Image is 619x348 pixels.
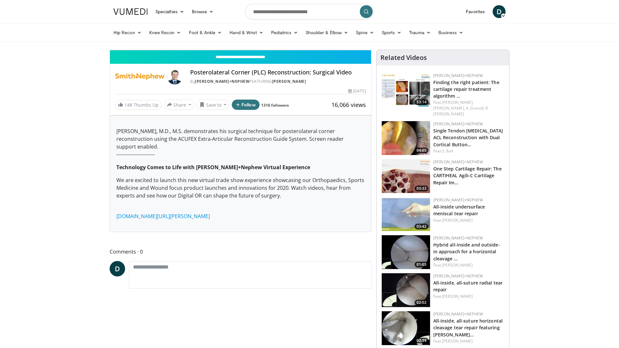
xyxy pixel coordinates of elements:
[110,26,145,39] a: Hip Recon
[190,79,366,84] div: By FEATURING
[267,26,302,39] a: Pediatrics
[405,26,435,39] a: Trauma
[433,217,504,223] div: Feat.
[415,338,428,343] span: 02:19
[415,300,428,305] span: 02:02
[433,242,500,261] a: Hybrid all-inside and outside-in approach for a horizontal cleavage …
[382,235,430,269] a: 01:05
[116,176,365,207] p: We are excited to launch this new virtual trade show experience showcasing our Orthopaedics, Spor...
[382,159,430,193] img: 781f413f-8da4-4df1-9ef9-bed9c2d6503b.150x105_q85_crop-smart_upscale.jpg
[110,247,371,256] span: Comments 0
[272,79,306,84] a: [PERSON_NAME]
[152,5,188,18] a: Specialties
[382,159,430,193] a: 03:33
[226,26,267,39] a: Hand & Wrist
[185,26,226,39] a: Foot & Ankle
[382,311,430,345] img: 173c071b-399e-4fbc-8156-5fdd8d6e2d0e.150x105_q85_crop-smart_upscale.jpg
[433,235,483,241] a: [PERSON_NAME]+Nephew
[415,186,428,191] span: 03:33
[433,311,483,317] a: [PERSON_NAME]+Nephew
[124,102,132,108] span: 148
[433,73,483,78] a: [PERSON_NAME]+Nephew
[415,148,428,153] span: 04:05
[331,101,366,109] span: 16,066 views
[115,100,162,110] a: 148 Thumbs Up
[382,273,430,307] img: 0d5ae7a0-0009-4902-af95-81e215730076.150x105_q85_crop-smart_upscale.jpg
[195,79,250,84] a: [PERSON_NAME]+Nephew
[382,121,430,155] a: 04:05
[302,26,352,39] a: Shoulder & Elbow
[442,262,473,268] a: [PERSON_NAME]
[382,121,430,155] img: 47fc3831-2644-4472-a478-590317fb5c48.150x105_q85_crop-smart_upscale.jpg
[382,197,430,231] img: 02c34c8e-0ce7-40b9-85e3-cdd59c0970f9.150x105_q85_crop-smart_upscale.jpg
[433,166,502,185] a: One Step Cartilage Repair: The CARTIHEAL Agili-C Cartilage Repair Im…
[116,213,210,220] a: [DOMAIN_NAME][URL][PERSON_NAME]
[116,127,365,158] p: [PERSON_NAME], M.D., M.S. demonstrates his surgical technique for posterolateral corner reconstru...
[415,224,428,229] span: 03:42
[433,294,504,299] div: Feat.
[442,148,453,154] a: S. Ball
[110,261,125,276] a: D
[382,311,430,345] a: 02:19
[348,88,366,94] div: [DATE]
[435,26,467,39] a: Business
[433,100,504,117] div: Feat.
[433,148,504,154] div: Feat.
[433,121,483,127] a: [PERSON_NAME]+Nephew
[382,273,430,307] a: 02:02
[415,262,428,267] span: 01:05
[433,280,503,293] a: All-inside, all-suture radial tear repair
[433,204,485,217] a: All-inside undersurface meniscal tear repair
[197,100,230,110] button: Save to
[433,128,503,147] a: Single Tendon [MEDICAL_DATA] ACL Reconstruction with Dual Cortical Button…
[433,338,504,344] div: Feat.
[466,105,485,111] a: A. Gomoll,
[113,8,148,15] img: VuMedi Logo
[164,100,194,110] button: Share
[442,338,473,344] a: [PERSON_NAME]
[232,100,260,110] button: Follow
[433,79,499,99] a: Finding the right patient: The cartilage repair treatment algorithm …
[382,235,430,269] img: 364c13b8-bf65-400b-a941-5a4a9c158216.150x105_q85_crop-smart_upscale.jpg
[245,4,374,19] input: Search topics, interventions
[415,99,428,105] span: 53:14
[167,69,182,84] img: Avatar
[190,69,366,76] h4: Posterolateral Corner (PLC) Reconstruction: Surgical Video
[380,54,427,62] h4: Related Videos
[382,73,430,107] img: 2894c166-06ea-43da-b75e-3312627dae3b.150x105_q85_crop-smart_upscale.jpg
[115,69,164,84] img: Smith+Nephew
[442,294,473,299] a: [PERSON_NAME]
[261,102,289,108] a: 1316 followers
[433,105,489,117] a: R. [PERSON_NAME]
[433,105,465,111] a: [PERSON_NAME],
[442,217,473,223] a: [PERSON_NAME]
[145,26,185,39] a: Knee Recon
[442,100,474,105] a: [PERSON_NAME],
[493,5,506,18] a: D
[116,164,310,171] strong: Technology Comes to Life with [PERSON_NAME]+Nephew Virtual Experience
[433,273,483,279] a: [PERSON_NAME]+Nephew
[433,159,483,165] a: [PERSON_NAME]+Nephew
[382,73,430,107] a: 53:14
[188,5,218,18] a: Browse
[433,262,504,268] div: Feat.
[433,197,483,203] a: [PERSON_NAME]+Nephew
[378,26,406,39] a: Sports
[352,26,378,39] a: Spine
[382,197,430,231] a: 03:42
[462,5,489,18] a: Favorites
[433,318,503,337] a: All-inside, all-suture horizontal cleavage tear repair featuring [PERSON_NAME]…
